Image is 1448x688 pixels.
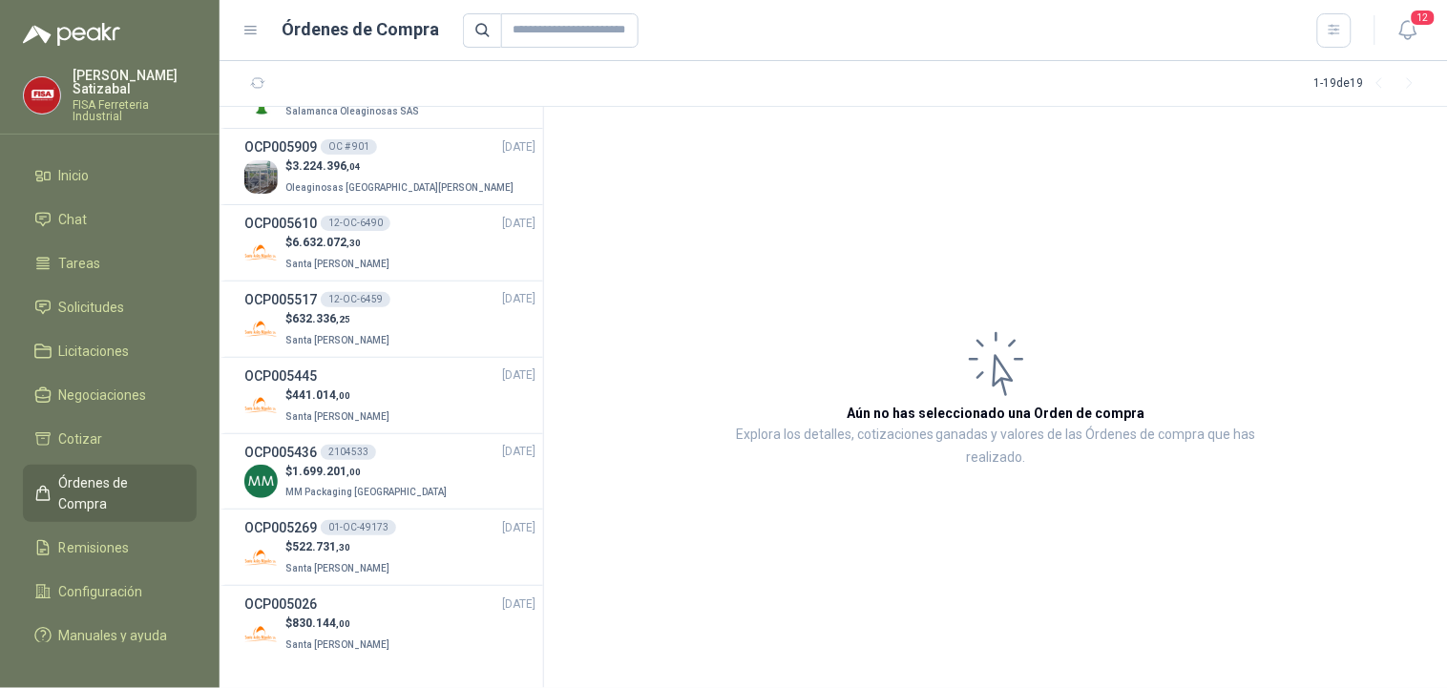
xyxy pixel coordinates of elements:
img: Company Logo [244,160,278,194]
span: Órdenes de Compra [59,472,178,514]
span: [DATE] [502,215,535,233]
h3: OCP005026 [244,594,317,615]
h3: OCP005269 [244,517,317,538]
a: OCP0054362104533[DATE] Company Logo$1.699.201,00MM Packaging [GEOGRAPHIC_DATA] [244,442,535,502]
span: MM Packaging [GEOGRAPHIC_DATA] [285,487,447,497]
span: 522.731 [292,540,350,553]
span: Santa [PERSON_NAME] [285,259,389,269]
a: Configuración [23,573,197,610]
p: Explora los detalles, cotizaciones ganadas y valores de las Órdenes de compra que has realizado. [735,424,1257,469]
p: $ [285,234,393,252]
h3: OCP005517 [244,289,317,310]
a: Licitaciones [23,333,197,369]
a: Negociaciones [23,377,197,413]
h3: OCP005436 [244,442,317,463]
a: OCP00526901-OC-49173[DATE] Company Logo$522.731,30Santa [PERSON_NAME] [244,517,535,577]
img: Company Logo [244,617,278,651]
p: $ [285,615,393,633]
span: [DATE] [502,595,535,614]
a: OCP00561012-OC-6490[DATE] Company Logo$6.632.072,30Santa [PERSON_NAME] [244,213,535,273]
h3: OCP005909 [244,136,317,157]
span: Tareas [59,253,101,274]
span: ,00 [346,467,361,477]
span: Licitaciones [59,341,130,362]
img: Logo peakr [23,23,120,46]
img: Company Logo [244,389,278,423]
h3: OCP005610 [244,213,317,234]
span: Chat [59,209,88,230]
p: $ [285,157,517,176]
p: $ [285,386,393,405]
span: ,30 [336,542,350,552]
div: 1 - 19 de 19 [1314,69,1425,99]
span: 1.699.201 [292,465,361,478]
img: Company Logo [244,465,278,498]
span: 6.632.072 [292,236,361,249]
a: Remisiones [23,530,197,566]
a: OCP005026[DATE] Company Logo$830.144,00Santa [PERSON_NAME] [244,594,535,654]
p: FISA Ferreteria Industrial [73,99,197,122]
span: 3.224.396 [292,159,361,173]
p: $ [285,538,393,556]
span: ,00 [336,390,350,401]
img: Company Logo [24,77,60,114]
span: 632.336 [292,312,350,325]
span: Santa [PERSON_NAME] [285,411,389,422]
a: Manuales y ayuda [23,617,197,654]
span: ,30 [346,238,361,248]
a: Órdenes de Compra [23,465,197,522]
span: Manuales y ayuda [59,625,168,646]
button: 12 [1391,13,1425,48]
a: Chat [23,201,197,238]
span: ,04 [346,161,361,172]
a: OCP005445[DATE] Company Logo$441.014,00Santa [PERSON_NAME] [244,365,535,426]
a: Solicitudes [23,289,197,325]
span: Santa [PERSON_NAME] [285,639,389,650]
span: Inicio [59,165,90,186]
span: Cotizar [59,428,103,449]
span: 12 [1410,9,1437,27]
span: Remisiones [59,537,130,558]
div: OC # 901 [321,139,377,155]
span: ,25 [336,314,350,324]
p: [PERSON_NAME] Satizabal [73,69,197,95]
div: 2104533 [321,445,376,460]
p: $ [285,463,451,481]
span: Negociaciones [59,385,147,406]
span: [DATE] [502,519,535,537]
span: [DATE] [502,138,535,156]
span: ,00 [336,618,350,629]
span: Solicitudes [59,297,125,318]
img: Company Logo [244,313,278,346]
span: [DATE] [502,443,535,461]
h3: Aún no has seleccionado una Orden de compra [848,403,1145,424]
span: 830.144 [292,616,350,630]
a: OCP005909OC # 901[DATE] Company Logo$3.224.396,04Oleaginosas [GEOGRAPHIC_DATA][PERSON_NAME] [244,136,535,197]
span: Oleaginosas [GEOGRAPHIC_DATA][PERSON_NAME] [285,182,514,193]
div: 01-OC-49173 [321,520,396,535]
span: Santa [PERSON_NAME] [285,335,389,345]
div: 12-OC-6490 [321,216,390,231]
span: Configuración [59,581,143,602]
h3: OCP005445 [244,365,317,386]
span: Salamanca Oleaginosas SAS [285,106,419,116]
h1: Órdenes de Compra [283,16,440,43]
img: Company Logo [244,541,278,574]
a: Cotizar [23,421,197,457]
a: OCP00551712-OC-6459[DATE] Company Logo$632.336,25Santa [PERSON_NAME] [244,289,535,349]
a: Tareas [23,245,197,281]
p: $ [285,310,393,328]
span: [DATE] [502,290,535,308]
img: Company Logo [244,237,278,270]
span: [DATE] [502,366,535,385]
div: 12-OC-6459 [321,292,390,307]
span: Santa [PERSON_NAME] [285,563,389,573]
span: 441.014 [292,388,350,402]
a: Inicio [23,157,197,194]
